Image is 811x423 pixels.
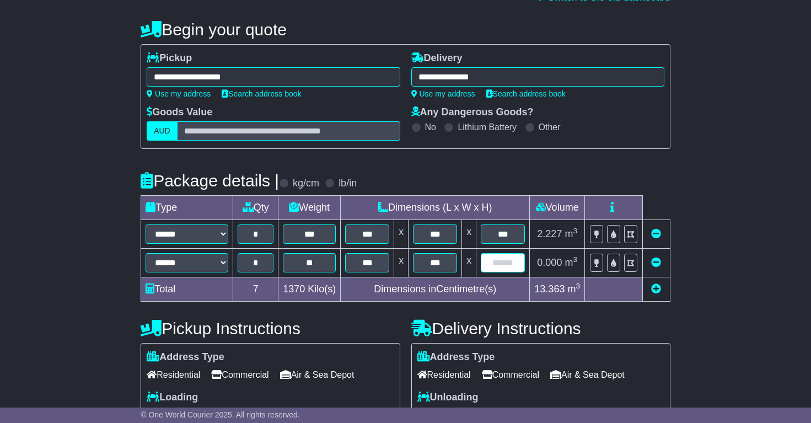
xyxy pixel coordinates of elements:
[417,366,471,383] span: Residential
[394,220,409,249] td: x
[576,282,580,290] sup: 3
[211,366,268,383] span: Commercial
[141,410,300,419] span: © One World Courier 2025. All rights reserved.
[565,228,577,239] span: m
[565,257,577,268] span: m
[411,89,475,98] a: Use my address
[147,89,211,98] a: Use my address
[573,227,577,235] sup: 3
[462,220,476,249] td: x
[141,20,670,39] h4: Begin your quote
[233,277,278,302] td: 7
[530,196,585,220] td: Volume
[233,196,278,220] td: Qty
[141,277,233,302] td: Total
[573,255,577,264] sup: 3
[417,392,479,404] label: Unloading
[341,196,530,220] td: Dimensions (L x W x H)
[222,89,301,98] a: Search address book
[147,406,184,423] span: Forklift
[394,249,409,277] td: x
[147,106,212,119] label: Goods Value
[486,89,566,98] a: Search address book
[411,52,463,65] label: Delivery
[280,366,355,383] span: Air & Sea Depot
[141,172,279,190] h4: Package details |
[651,283,661,295] a: Add new item
[458,122,517,132] label: Lithium Battery
[283,283,305,295] span: 1370
[293,178,319,190] label: kg/cm
[651,228,661,239] a: Remove this item
[147,121,178,141] label: AUD
[278,196,341,220] td: Weight
[550,366,625,383] span: Air & Sea Depot
[537,257,562,268] span: 0.000
[417,351,495,363] label: Address Type
[141,196,233,220] td: Type
[147,366,200,383] span: Residential
[537,228,562,239] span: 2.227
[278,277,341,302] td: Kilo(s)
[411,106,534,119] label: Any Dangerous Goods?
[466,406,504,423] span: Tail Lift
[567,283,580,295] span: m
[147,52,192,65] label: Pickup
[417,406,455,423] span: Forklift
[195,406,234,423] span: Tail Lift
[534,283,565,295] span: 13.363
[339,178,357,190] label: lb/in
[411,319,670,338] h4: Delivery Instructions
[462,249,476,277] td: x
[425,122,436,132] label: No
[539,122,561,132] label: Other
[147,392,198,404] label: Loading
[482,366,539,383] span: Commercial
[141,319,400,338] h4: Pickup Instructions
[341,277,530,302] td: Dimensions in Centimetre(s)
[651,257,661,268] a: Remove this item
[147,351,224,363] label: Address Type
